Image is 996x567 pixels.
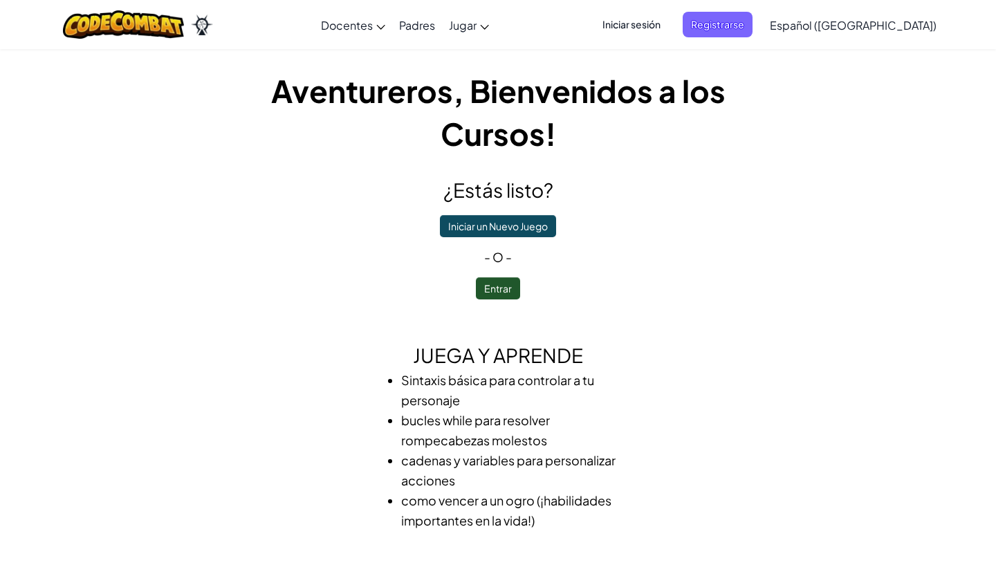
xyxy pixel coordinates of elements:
[449,18,477,32] span: Jugar
[249,69,747,155] h1: Aventureros, Bienvenidos a los Cursos!
[442,6,496,44] a: Jugar
[594,12,669,37] button: Iniciar sesión
[249,176,747,205] h2: ¿Estás listo?
[401,410,622,450] li: bucles while para resolver rompecabezas molestos
[392,6,442,44] a: Padres
[440,215,556,237] button: Iniciar un Nuevo Juego
[770,18,937,32] span: Español ([GEOGRAPHIC_DATA])
[476,277,520,299] button: Entrar
[683,12,753,37] button: Registrarse
[401,370,622,410] li: Sintaxis básica para controlar a tu personaje
[484,249,492,265] span: -
[401,450,622,490] li: cadenas y variables para personalizar acciones
[63,10,184,39] img: CodeCombat logo
[492,249,504,265] span: o
[504,249,512,265] span: -
[401,490,622,530] li: como vencer a un ogro (¡habilidades importantes en la vida!)
[249,341,747,370] h2: Juega y Aprende
[314,6,392,44] a: Docentes
[763,6,943,44] a: Español ([GEOGRAPHIC_DATA])
[321,18,373,32] span: Docentes
[191,15,213,35] img: Ozaria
